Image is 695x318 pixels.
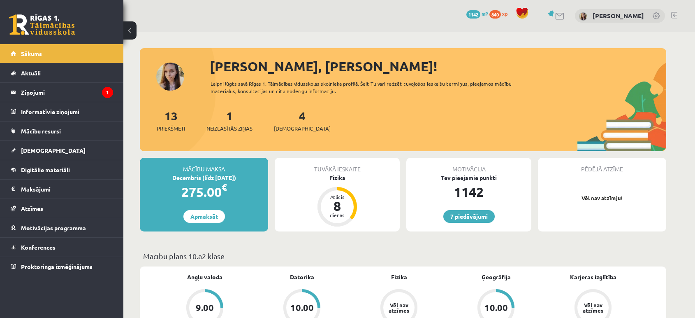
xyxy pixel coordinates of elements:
span: mP [482,10,488,17]
div: Laipni lūgts savā Rīgas 1. Tālmācības vidusskolas skolnieka profilā. Šeit Tu vari redzēt tuvojošo... [211,80,526,95]
a: Ģeogrāfija [482,273,511,281]
img: Marija Nicmane [579,12,587,21]
div: 275.00 [140,182,268,202]
a: Atzīmes [11,199,113,218]
a: 840 xp [489,10,512,17]
a: Konferences [11,238,113,257]
a: 1142 mP [466,10,488,17]
a: Fizika [391,273,407,281]
div: Vēl nav atzīmes [581,302,605,313]
span: Atzīmes [21,205,43,212]
a: Proktoringa izmēģinājums [11,257,113,276]
span: [DEMOGRAPHIC_DATA] [274,124,331,133]
a: Aktuāli [11,63,113,82]
span: 840 [489,10,501,19]
a: [PERSON_NAME] [593,12,644,20]
a: Rīgas 1. Tālmācības vidusskola [9,14,75,35]
div: Pēdējā atzīme [538,158,666,173]
a: Motivācijas programma [11,218,113,237]
span: Proktoringa izmēģinājums [21,263,93,270]
span: Sākums [21,50,42,57]
a: Ziņojumi1 [11,83,113,102]
a: [DEMOGRAPHIC_DATA] [11,141,113,160]
a: Angļu valoda [187,273,222,281]
span: Neizlasītās ziņas [206,124,253,133]
p: Vēl nav atzīmju! [542,194,662,202]
div: 1142 [406,182,531,202]
span: Konferences [21,243,56,251]
div: Vēl nav atzīmes [387,302,410,313]
a: Mācību resursi [11,122,113,140]
span: Mācību resursi [21,127,61,135]
a: Digitālie materiāli [11,160,113,179]
div: dienas [325,213,350,217]
i: 1 [102,87,113,98]
span: Motivācijas programma [21,224,86,231]
span: Aktuāli [21,69,41,77]
div: 10.00 [290,303,314,312]
div: [PERSON_NAME], [PERSON_NAME]! [210,56,666,76]
a: Sākums [11,44,113,63]
a: Informatīvie ziņojumi [11,102,113,121]
div: Tuvākā ieskaite [275,158,400,173]
a: Fizika Atlicis 8 dienas [275,173,400,228]
div: Motivācija [406,158,531,173]
legend: Maksājumi [21,180,113,199]
div: Tev pieejamie punkti [406,173,531,182]
a: Karjeras izglītība [570,273,616,281]
a: 7 piedāvājumi [443,210,495,223]
span: Digitālie materiāli [21,166,70,173]
a: Maksājumi [11,180,113,199]
div: Atlicis [325,194,350,199]
div: Decembris (līdz [DATE]) [140,173,268,182]
a: Datorika [290,273,314,281]
a: 4[DEMOGRAPHIC_DATA] [274,108,331,133]
div: 9.00 [196,303,214,312]
span: 1142 [466,10,480,19]
div: Mācību maksa [140,158,268,173]
span: € [222,181,227,193]
div: Fizika [275,173,400,182]
span: Priekšmeti [157,124,185,133]
a: 13Priekšmeti [157,108,185,133]
span: xp [502,10,507,17]
a: 1Neizlasītās ziņas [206,108,253,133]
a: Apmaksāt [183,210,225,223]
p: Mācību plāns 10.a2 klase [143,250,663,262]
span: [DEMOGRAPHIC_DATA] [21,147,86,154]
legend: Ziņojumi [21,83,113,102]
div: 8 [325,199,350,213]
legend: Informatīvie ziņojumi [21,102,113,121]
div: 10.00 [484,303,508,312]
